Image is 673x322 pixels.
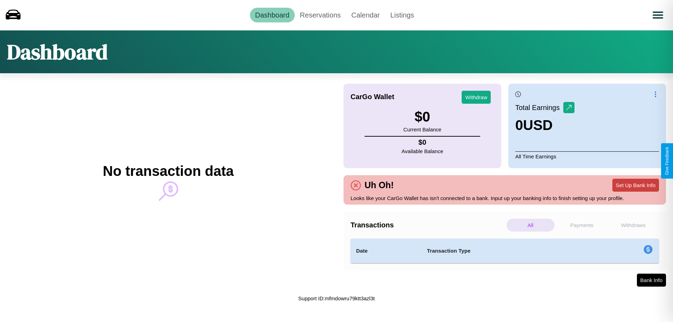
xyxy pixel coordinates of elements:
p: Current Balance [403,125,441,134]
p: Total Earnings [515,101,563,114]
p: Looks like your CarGo Wallet has isn't connected to a bank. Input up your banking info to finish ... [351,193,659,203]
h4: CarGo Wallet [351,93,394,101]
p: Withdraws [609,219,657,232]
h3: $ 0 [403,109,441,125]
button: Bank Info [637,274,666,287]
p: All Time Earnings [515,151,659,161]
h4: $ 0 [402,138,443,146]
h4: Uh Oh! [361,180,397,190]
a: Reservations [295,8,346,22]
div: Give Feedback [665,147,669,175]
h3: 0 USD [515,117,575,133]
table: simple table [351,239,659,263]
button: Open menu [648,5,668,25]
h4: Transactions [351,221,505,229]
p: Available Balance [402,146,443,156]
a: Dashboard [250,8,295,22]
p: All [507,219,555,232]
h4: Transaction Type [427,247,586,255]
h2: No transaction data [103,163,233,179]
a: Calendar [346,8,385,22]
a: Listings [385,8,419,22]
p: Payments [558,219,606,232]
h1: Dashboard [7,37,108,66]
button: Set Up Bank Info [612,179,659,192]
p: Support ID: mfmdowru79ktt3azl3t [298,294,375,303]
button: Withdraw [462,91,491,104]
h4: Date [356,247,416,255]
